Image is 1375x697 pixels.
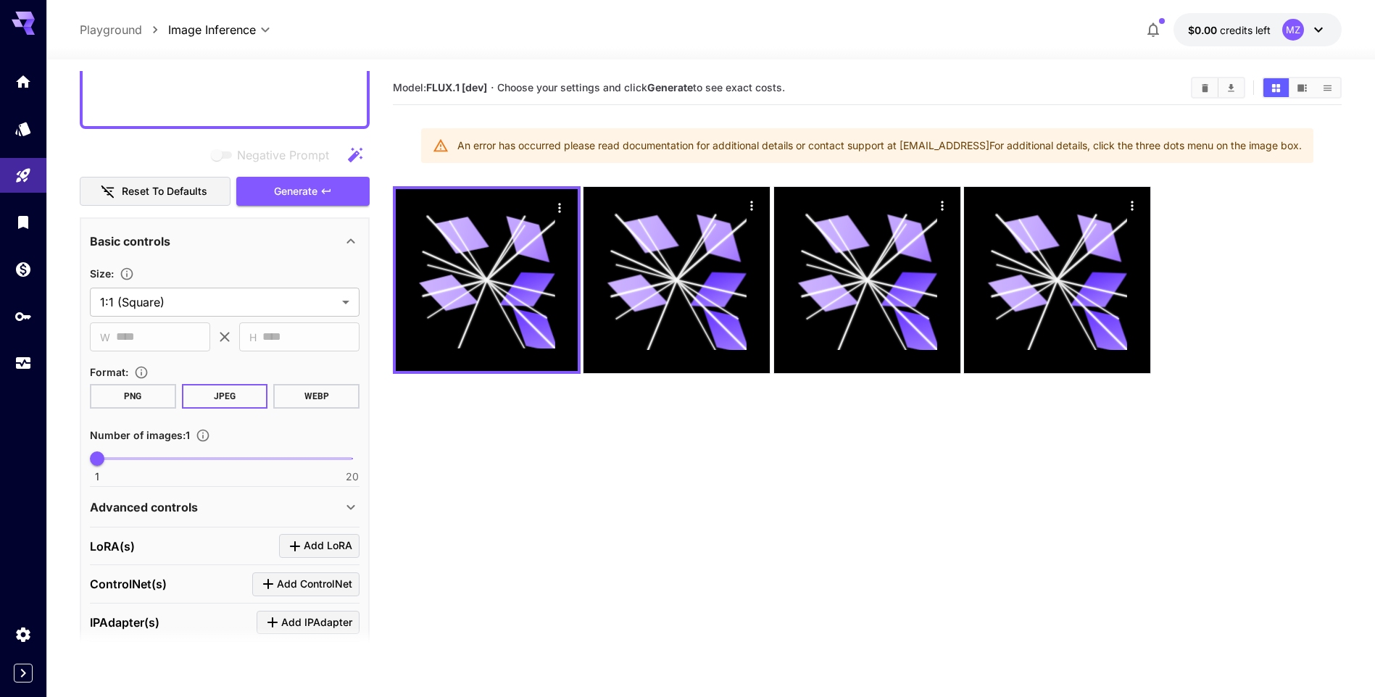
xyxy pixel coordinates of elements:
[190,428,216,443] button: Specify how many images to generate in a single request. Each image generation will be charged se...
[14,307,32,325] div: API Keys
[90,384,176,409] button: PNG
[257,611,360,635] button: Click to add IPAdapter
[90,224,360,259] div: Basic controls
[90,490,360,525] div: Advanced controls
[14,354,32,372] div: Usage
[1173,13,1342,46] button: $0.00MZ
[90,267,114,280] span: Size :
[279,534,360,558] button: Click to add LoRA
[249,329,257,346] span: H
[252,572,360,596] button: Click to add ControlNet
[647,81,693,93] b: Generate
[426,81,487,93] b: FLUX.1 [dev]
[100,329,110,346] span: W
[741,194,763,216] div: Actions
[208,146,341,164] span: Negative prompts are not compatible with the selected model.
[14,260,32,278] div: Wallet
[95,469,99,484] span: 1
[14,625,32,643] div: Settings
[90,575,167,593] p: ControlNet(s)
[90,498,198,516] p: Advanced controls
[80,21,168,38] nav: breadcrumb
[281,614,352,632] span: Add IPAdapter
[1282,19,1304,41] div: MZ
[14,72,32,91] div: Home
[1263,78,1289,97] button: Show images in grid view
[549,196,570,218] div: Actions
[931,194,953,216] div: Actions
[168,21,256,38] span: Image Inference
[90,429,190,441] span: Number of images : 1
[236,177,370,206] button: Generate
[1188,22,1271,38] div: $0.00
[128,365,154,380] button: Choose the file format for the output image.
[80,177,230,206] button: Reset to defaults
[237,146,329,164] span: Negative Prompt
[14,213,32,231] div: Library
[304,537,352,555] span: Add LoRA
[90,538,135,555] p: LoRA(s)
[90,366,128,378] span: Format :
[346,469,359,484] span: 20
[114,267,140,281] button: Adjust the dimensions of the generated image by specifying its width and height in pixels, or sel...
[1315,78,1340,97] button: Show images in list view
[277,575,352,593] span: Add ControlNet
[1191,77,1245,99] div: Clear ImagesDownload All
[393,81,487,93] span: Model:
[1289,78,1315,97] button: Show images in video view
[273,384,360,409] button: WEBP
[90,233,170,250] p: Basic controls
[14,167,32,185] div: Playground
[1262,77,1342,99] div: Show images in grid viewShow images in video viewShow images in list view
[457,133,1302,159] div: An error has occurred please read documentation for additional details or contact support at [EMA...
[90,614,159,631] p: IPAdapter(s)
[1188,24,1220,36] span: $0.00
[497,81,785,93] span: Choose your settings and click to see exact costs.
[100,293,336,311] span: 1:1 (Square)
[14,120,32,138] div: Models
[80,21,142,38] a: Playground
[491,79,494,96] p: ·
[1122,194,1144,216] div: Actions
[1218,78,1244,97] button: Download All
[274,183,317,201] span: Generate
[1192,78,1218,97] button: Clear Images
[1220,24,1271,36] span: credits left
[182,384,268,409] button: JPEG
[14,664,33,683] button: Expand sidebar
